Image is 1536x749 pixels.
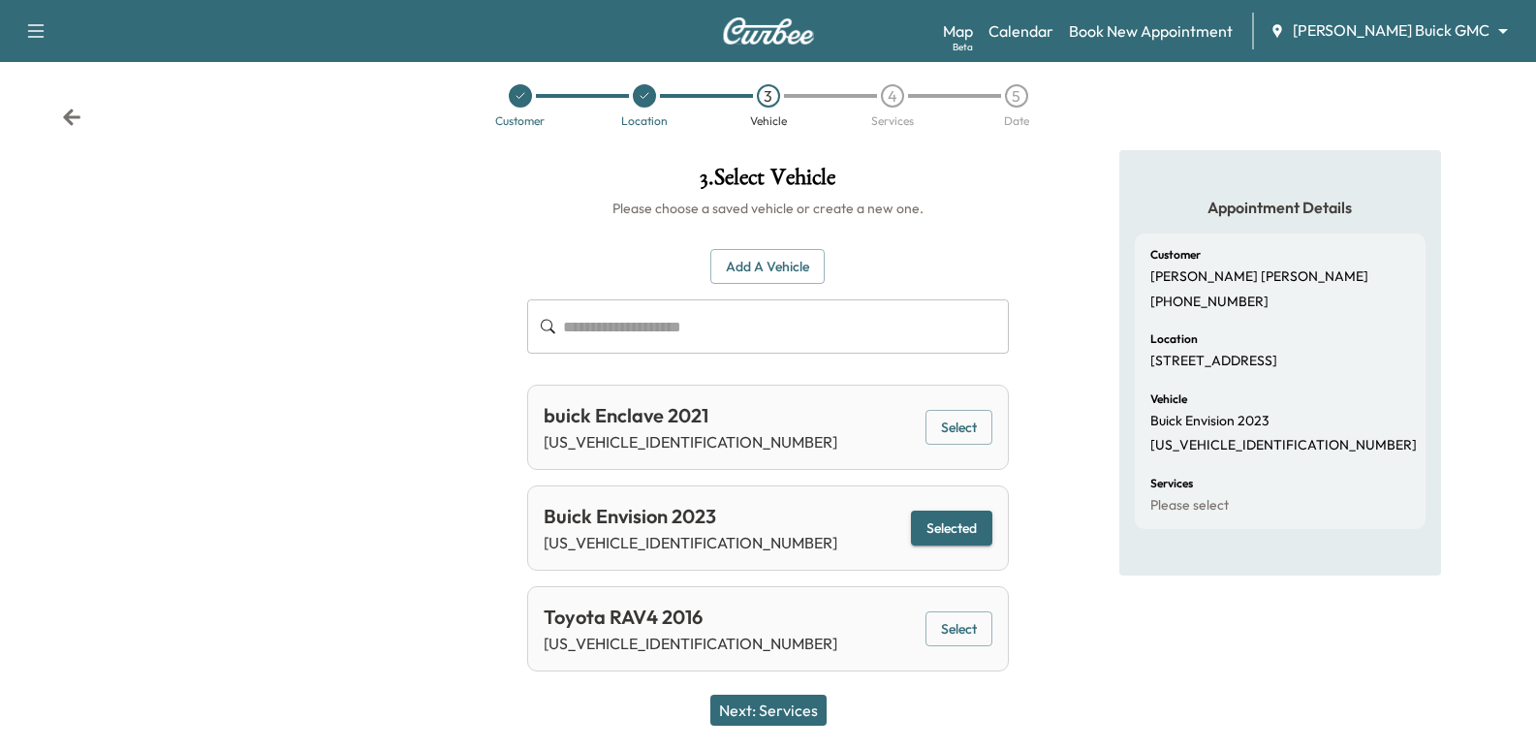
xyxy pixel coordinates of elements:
[881,84,904,108] div: 4
[544,531,837,554] p: [US_VEHICLE_IDENTIFICATION_NUMBER]
[544,632,837,655] p: [US_VEHICLE_IDENTIFICATION_NUMBER]
[1293,19,1489,42] span: [PERSON_NAME] Buick GMC
[1150,353,1277,370] p: [STREET_ADDRESS]
[1150,333,1198,345] h6: Location
[1150,437,1417,454] p: [US_VEHICLE_IDENTIFICATION_NUMBER]
[925,410,992,446] button: Select
[943,19,973,43] a: MapBeta
[1004,115,1029,127] div: Date
[1150,249,1201,261] h6: Customer
[527,166,1008,199] h1: 3 . Select Vehicle
[1069,19,1233,43] a: Book New Appointment
[1150,393,1187,405] h6: Vehicle
[527,199,1008,218] h6: Please choose a saved vehicle or create a new one.
[722,17,815,45] img: Curbee Logo
[544,401,837,430] div: buick Enclave 2021
[544,430,837,453] p: [US_VEHICLE_IDENTIFICATION_NUMBER]
[62,108,81,127] div: Back
[544,502,837,531] div: Buick Envision 2023
[710,695,827,726] button: Next: Services
[1150,294,1269,311] p: [PHONE_NUMBER]
[757,84,780,108] div: 3
[750,115,787,127] div: Vehicle
[1150,413,1270,430] p: Buick Envision 2023
[1150,268,1368,286] p: [PERSON_NAME] [PERSON_NAME]
[925,611,992,647] button: Select
[495,115,545,127] div: Customer
[544,603,837,632] div: Toyota RAV4 2016
[988,19,1053,43] a: Calendar
[710,249,825,285] button: Add a Vehicle
[1150,478,1193,489] h6: Services
[911,511,992,546] button: Selected
[1150,497,1229,515] p: Please select
[1135,197,1426,218] h5: Appointment Details
[1005,84,1028,108] div: 5
[621,115,668,127] div: Location
[871,115,914,127] div: Services
[953,40,973,54] div: Beta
